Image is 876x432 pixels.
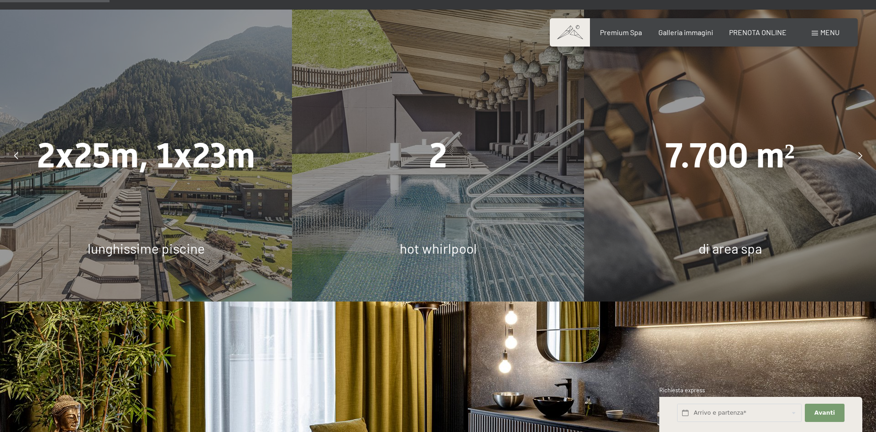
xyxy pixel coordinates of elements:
[814,409,835,417] span: Avanti
[820,28,839,36] span: Menu
[729,28,787,36] a: PRENOTA ONLINE
[659,386,705,394] span: Richiesta express
[600,28,642,36] a: Premium Spa
[699,240,762,256] span: di area spa
[665,135,795,176] span: 7.700 m²
[88,240,205,256] span: lunghissime piscine
[400,240,477,256] span: hot whirlpool
[37,135,255,176] span: 2x25m, 1x23m
[805,404,844,422] button: Avanti
[658,28,713,36] a: Galleria immagini
[429,135,447,176] span: 2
